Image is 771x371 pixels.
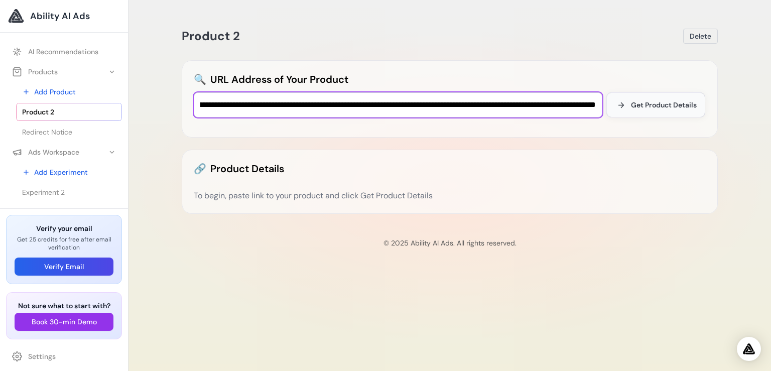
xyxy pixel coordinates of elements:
[16,203,122,221] a: Experiment 1
[8,8,120,24] a: Ability AI Ads
[631,100,697,110] span: Get Product Details
[15,223,113,233] h3: Verify your email
[16,103,122,121] a: Product 2
[16,83,122,101] a: Add Product
[683,29,718,44] button: Delete
[690,31,711,41] span: Delete
[22,107,54,117] span: Product 2
[12,147,79,157] div: Ads Workspace
[16,183,122,201] a: Experiment 2
[6,63,122,81] button: Products
[182,28,240,44] span: Product 2
[30,9,90,23] span: Ability AI Ads
[606,92,705,117] button: Get Product Details
[16,123,122,141] a: Redirect Notice
[15,235,113,252] p: Get 25 credits for free after email verification
[6,43,122,61] a: AI Recommendations
[194,72,706,86] h2: URL Address of Your Product
[16,163,122,181] a: Add Experiment
[194,72,206,86] span: 🔍
[15,313,113,331] button: Book 30-min Demo
[6,347,122,365] a: Settings
[194,162,206,176] span: 🔗
[137,238,763,248] p: © 2025 Ability AI Ads. All rights reserved.
[12,67,58,77] div: Products
[22,207,63,217] span: Experiment 1
[194,190,706,202] div: To begin, paste link to your product and click Get Product Details
[15,258,113,276] button: Verify Email
[22,127,72,137] span: Redirect Notice
[6,143,122,161] button: Ads Workspace
[22,187,65,197] span: Experiment 2
[15,301,113,311] h3: Not sure what to start with?
[737,337,761,361] div: Open Intercom Messenger
[194,162,706,176] h2: Product Details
